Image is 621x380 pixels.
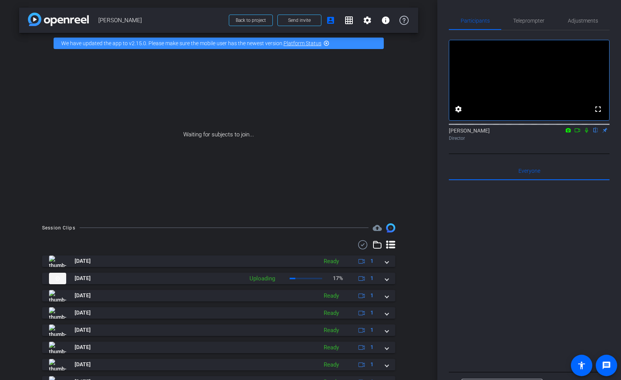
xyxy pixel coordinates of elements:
[320,292,343,300] div: Ready
[370,257,373,265] span: 1
[381,16,390,25] mat-icon: info
[568,18,598,23] span: Adjustments
[42,359,395,370] mat-expansion-panel-header: thumb-nail[DATE]Ready1
[49,359,66,370] img: thumb-nail
[320,360,343,369] div: Ready
[75,257,91,265] span: [DATE]
[236,18,266,23] span: Back to project
[19,54,418,216] div: Waiting for subjects to join...
[370,326,373,334] span: 1
[518,168,540,174] span: Everyone
[28,13,89,26] img: app-logo
[75,274,91,282] span: [DATE]
[370,309,373,317] span: 1
[42,342,395,353] mat-expansion-panel-header: thumb-nail[DATE]Ready1
[49,342,66,353] img: thumb-nail
[370,274,373,282] span: 1
[75,309,91,317] span: [DATE]
[370,360,373,369] span: 1
[344,16,354,25] mat-icon: grid_on
[602,361,611,370] mat-icon: message
[461,18,490,23] span: Participants
[75,343,91,351] span: [DATE]
[320,257,343,266] div: Ready
[320,309,343,318] div: Ready
[449,127,610,142] div: [PERSON_NAME]
[288,17,311,23] span: Send invite
[373,223,382,233] mat-icon: cloud_upload
[593,105,603,114] mat-icon: fullscreen
[49,324,66,336] img: thumb-nail
[363,16,372,25] mat-icon: settings
[42,273,395,284] mat-expansion-panel-header: thumb-nail[DATE]Uploading17%1
[326,16,335,25] mat-icon: account_box
[75,292,91,300] span: [DATE]
[370,343,373,351] span: 1
[370,292,373,300] span: 1
[277,15,321,26] button: Send invite
[42,307,395,319] mat-expansion-panel-header: thumb-nail[DATE]Ready1
[42,290,395,301] mat-expansion-panel-header: thumb-nail[DATE]Ready1
[386,223,395,233] img: Session clips
[246,274,279,283] div: Uploading
[577,361,586,370] mat-icon: accessibility
[42,324,395,336] mat-expansion-panel-header: thumb-nail[DATE]Ready1
[229,15,273,26] button: Back to project
[333,274,343,282] p: 17%
[49,273,66,284] img: thumb-nail
[42,256,395,267] mat-expansion-panel-header: thumb-nail[DATE]Ready1
[513,18,544,23] span: Teleprompter
[42,224,75,232] div: Session Clips
[75,326,91,334] span: [DATE]
[449,135,610,142] div: Director
[284,40,321,46] a: Platform Status
[54,38,384,49] div: We have updated the app to v2.15.0. Please make sure the mobile user has the newest version.
[323,40,329,46] mat-icon: highlight_off
[98,13,224,28] span: [PERSON_NAME]
[49,290,66,301] img: thumb-nail
[75,360,91,369] span: [DATE]
[49,256,66,267] img: thumb-nail
[320,326,343,335] div: Ready
[320,343,343,352] div: Ready
[373,223,382,233] span: Destinations for your clips
[591,126,600,133] mat-icon: flip
[49,307,66,319] img: thumb-nail
[454,105,463,114] mat-icon: settings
